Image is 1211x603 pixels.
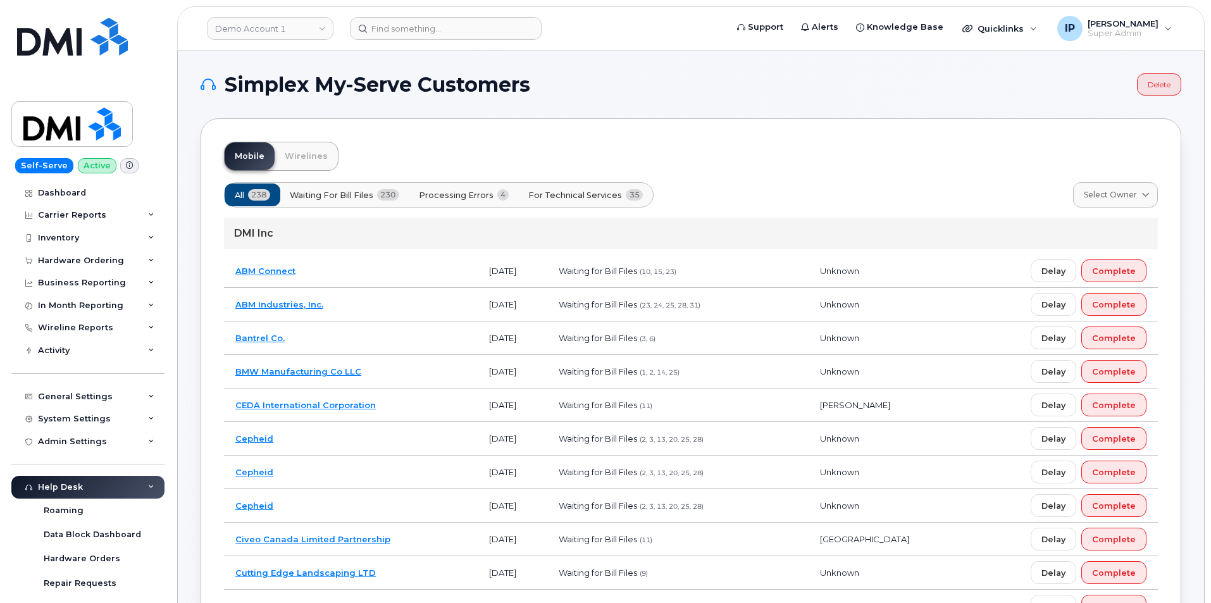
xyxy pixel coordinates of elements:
[478,456,547,489] td: [DATE]
[820,400,890,410] span: [PERSON_NAME]
[640,435,704,444] span: (2, 3, 13, 20, 25, 28)
[225,75,530,94] span: Simplex My-Serve Customers
[235,467,273,477] a: Cepheid
[820,433,859,444] span: Unknown
[640,402,652,410] span: (11)
[559,400,637,410] span: Waiting for Bill Files
[1041,433,1065,445] span: Delay
[290,189,373,201] span: Waiting for Bill Files
[640,536,652,544] span: (11)
[559,467,637,477] span: Waiting for Bill Files
[1092,265,1136,277] span: Complete
[1041,299,1065,311] span: Delay
[820,467,859,477] span: Unknown
[820,568,859,578] span: Unknown
[1081,259,1146,282] button: Complete
[478,389,547,422] td: [DATE]
[235,266,295,276] a: ABM Connect
[1031,360,1076,383] button: Delay
[235,500,273,511] a: Cepheid
[1092,366,1136,378] span: Complete
[820,333,859,343] span: Unknown
[1081,427,1146,450] button: Complete
[275,142,338,170] a: Wirelines
[1041,500,1065,512] span: Delay
[1081,360,1146,383] button: Complete
[1041,399,1065,411] span: Delay
[1031,394,1076,416] button: Delay
[419,189,494,201] span: Processing Errors
[820,366,859,376] span: Unknown
[1092,533,1136,545] span: Complete
[559,433,637,444] span: Waiting for Bill Files
[640,569,648,578] span: (9)
[1081,494,1146,517] button: Complete
[1031,528,1076,550] button: Delay
[1092,500,1136,512] span: Complete
[559,500,637,511] span: Waiting for Bill Files
[559,534,637,544] span: Waiting for Bill Files
[478,422,547,456] td: [DATE]
[478,321,547,355] td: [DATE]
[478,355,547,389] td: [DATE]
[820,266,859,276] span: Unknown
[559,366,637,376] span: Waiting for Bill Files
[1092,466,1136,478] span: Complete
[820,299,859,309] span: Unknown
[820,534,909,544] span: [GEOGRAPHIC_DATA]
[1081,293,1146,316] button: Complete
[1031,293,1076,316] button: Delay
[1041,265,1065,277] span: Delay
[559,333,637,343] span: Waiting for Bill Files
[1081,461,1146,483] button: Complete
[235,568,376,578] a: Cutting Edge Landscaping LTD
[640,502,704,511] span: (2, 3, 13, 20, 25, 28)
[1041,533,1065,545] span: Delay
[820,500,859,511] span: Unknown
[1081,326,1146,349] button: Complete
[235,299,323,309] a: ABM Industries, Inc.
[235,366,361,376] a: BMW Manufacturing Co LLC
[1081,394,1146,416] button: Complete
[235,433,273,444] a: Cepheid
[1031,561,1076,584] button: Delay
[640,368,680,376] span: (1, 2, 14, 25)
[1081,561,1146,584] button: Complete
[559,568,637,578] span: Waiting for Bill Files
[640,335,655,343] span: (3, 6)
[225,142,275,170] a: Mobile
[1031,461,1076,483] button: Delay
[1041,366,1065,378] span: Delay
[640,301,700,309] span: (23, 24, 25, 28, 31)
[1041,466,1065,478] span: Delay
[559,299,637,309] span: Waiting for Bill Files
[1084,189,1137,201] span: Select Owner
[235,400,376,410] a: CEDA International Corporation
[626,189,643,201] span: 35
[559,266,637,276] span: Waiting for Bill Files
[640,268,676,276] span: (10, 15, 23)
[497,189,509,201] span: 4
[377,189,399,201] span: 230
[640,469,704,477] span: (2, 3, 13, 20, 25, 28)
[1092,567,1136,579] span: Complete
[478,556,547,590] td: [DATE]
[235,534,390,544] a: Civeo Canada Limited Partnership
[1092,433,1136,445] span: Complete
[1092,332,1136,344] span: Complete
[1031,259,1076,282] button: Delay
[1073,182,1158,208] a: Select Owner
[1041,332,1065,344] span: Delay
[1081,528,1146,550] button: Complete
[1092,299,1136,311] span: Complete
[1031,326,1076,349] button: Delay
[478,288,547,321] td: [DATE]
[1031,494,1076,517] button: Delay
[1031,427,1076,450] button: Delay
[1137,73,1181,96] a: Delete
[478,489,547,523] td: [DATE]
[1041,567,1065,579] span: Delay
[528,189,622,201] span: For Technical Services
[235,333,285,343] a: Bantrel Co.
[478,523,547,556] td: [DATE]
